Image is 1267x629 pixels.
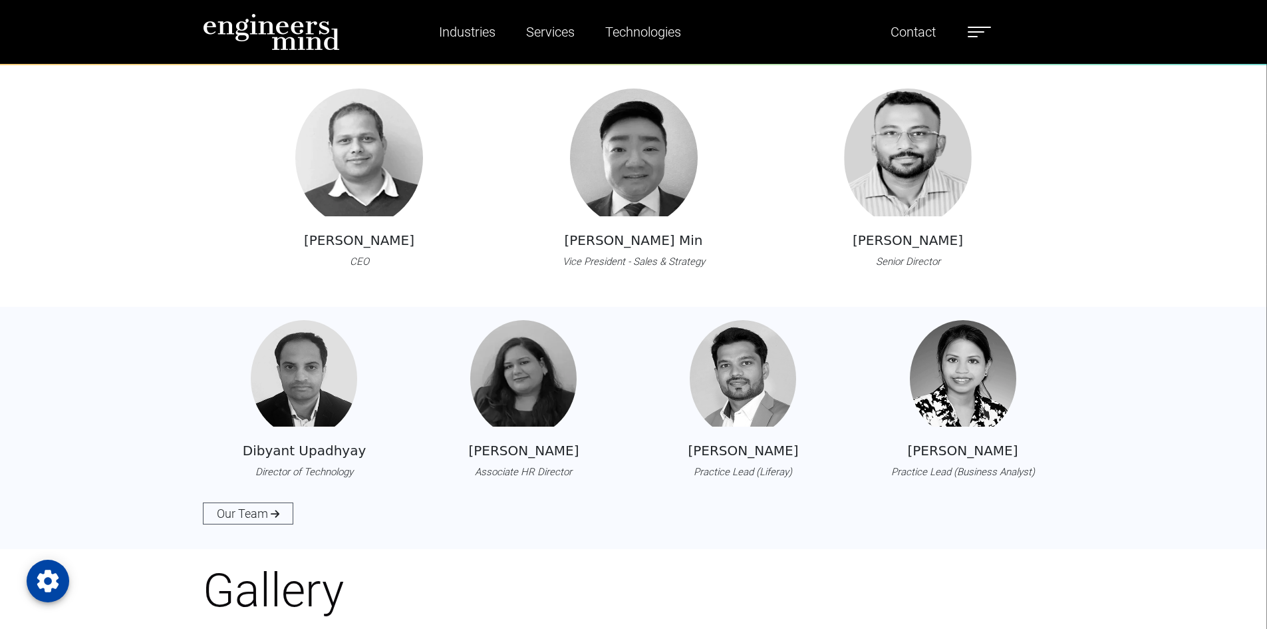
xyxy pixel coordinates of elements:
[565,232,703,248] h5: [PERSON_NAME] Min
[600,17,686,47] a: Technologies
[203,13,340,51] img: logo
[521,17,580,47] a: Services
[876,256,940,268] i: Senior Director
[243,443,366,459] h5: Dibyant Upadhyay
[907,443,1018,459] h5: [PERSON_NAME]
[694,466,792,478] i: Practice Lead (Liferay)
[304,232,414,248] h5: [PERSON_NAME]
[563,256,705,268] i: Vice President - Sales & Strategy
[475,466,572,478] i: Associate HR Director
[434,17,501,47] a: Industries
[350,256,369,268] i: CEO
[885,17,941,47] a: Contact
[891,466,1035,478] i: Practice Lead (Business Analyst)
[468,443,579,459] h5: [PERSON_NAME]
[255,466,353,478] i: Director of Technology
[853,232,963,248] h5: [PERSON_NAME]
[688,443,798,459] h5: [PERSON_NAME]
[203,503,293,524] a: Our Team
[203,562,1065,618] h1: Gallery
